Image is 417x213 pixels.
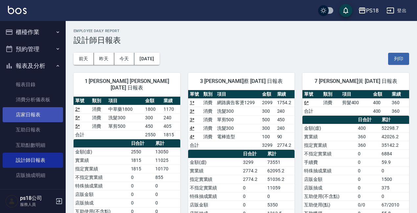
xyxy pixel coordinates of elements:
a: 互助日報表 [3,122,63,137]
td: 2550 [129,147,154,156]
th: 單號 [74,97,90,105]
td: 0 [154,199,180,207]
td: 6884 [380,149,409,158]
td: 300 [260,107,275,115]
h3: 設計師日報表 [74,36,409,45]
td: 240 [275,124,295,132]
td: 金額(虛) [74,147,129,156]
a: 報表目錄 [3,77,63,92]
td: 240 [275,107,295,115]
th: 類別 [202,90,215,99]
img: Logo [8,6,27,14]
td: 單剪500 [215,115,260,124]
td: 實業績 [302,132,356,141]
th: 日合計 [241,150,266,158]
td: 消費 [202,107,215,115]
button: PS18 [356,4,381,17]
td: 42026.2 [380,132,409,141]
td: 洗髮300 [215,107,260,115]
td: 指定實業績 [302,141,356,149]
td: 375 [380,184,409,192]
td: 消費 [90,113,107,122]
td: 11059 [266,184,295,192]
td: 855 [154,173,180,182]
td: 450 [143,122,162,130]
td: 特殊抽成業績 [74,182,129,190]
a: 設計師日報表 [3,153,63,168]
td: 特殊抽成業績 [302,166,356,175]
td: 合計 [188,141,202,149]
td: 網路廣告客燙1299 [215,98,260,107]
th: 日合計 [129,139,154,148]
td: 1754.2 [275,98,295,107]
td: 300 [143,113,162,122]
td: 指定實業績 [188,175,241,184]
td: 59.9 [380,158,409,166]
th: 金額 [371,90,390,99]
td: 1815 [129,156,154,165]
td: 不指定實業績 [74,173,129,182]
button: 列印 [388,53,409,65]
td: 2550 [143,130,162,139]
td: 互助使用(點) [302,201,356,209]
th: 累計 [266,150,295,158]
td: 360 [390,107,409,115]
td: 消費 [202,115,215,124]
button: 櫃檯作業 [3,24,63,41]
td: 手續費 [302,158,356,166]
td: 13050 [154,147,180,156]
td: 實業績 [74,156,129,165]
td: 1170 [162,105,180,113]
td: 400 [371,98,390,107]
td: 金額(虛) [302,124,356,132]
td: 店販金額 [74,190,129,199]
span: 1 [PERSON_NAME] [PERSON_NAME] [DATE] 日報表 [81,78,172,91]
th: 金額 [143,97,162,105]
img: Person [5,195,18,208]
th: 累計 [380,116,409,124]
td: 450 [275,115,295,124]
td: 0 [356,166,380,175]
td: 100 [260,132,275,141]
td: 0/0 [356,201,380,209]
table: a dense table [74,97,180,139]
td: 單剪500 [107,122,143,130]
th: 項目 [107,97,143,105]
button: 登出 [384,5,409,17]
th: 類別 [90,97,107,105]
td: 0 [154,190,180,199]
td: 3299 [260,141,275,149]
td: 消費 [90,105,107,113]
td: 1815 [129,165,154,173]
td: 360 [356,141,380,149]
td: 240 [162,113,180,122]
td: 10170 [154,165,180,173]
td: 1800 [143,105,162,113]
td: 合計 [74,130,90,139]
td: 405 [162,122,180,130]
td: 特殊抽成業績 [188,192,241,201]
td: 0 [356,184,380,192]
td: 0 [129,182,154,190]
button: 客戶管理 [3,185,63,203]
td: 洗髮300 [215,124,260,132]
button: 前天 [74,53,94,65]
td: 73551 [266,158,295,166]
td: 店販抽成 [74,199,129,207]
td: 消費 [90,122,107,130]
table: a dense table [302,90,409,116]
td: 0 [380,192,409,201]
td: 消費 [202,124,215,132]
th: 項目 [215,90,260,99]
td: 剪髮400 [340,98,371,107]
td: 67/2010 [380,201,409,209]
td: 360 [390,98,409,107]
td: 消費 [202,132,215,141]
td: 0 [129,199,154,207]
td: 2774.2 [241,175,266,184]
td: 90 [275,132,295,141]
th: 日合計 [356,116,380,124]
th: 業績 [390,90,409,99]
td: 3299 [241,158,266,166]
td: 店販抽成 [302,184,356,192]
